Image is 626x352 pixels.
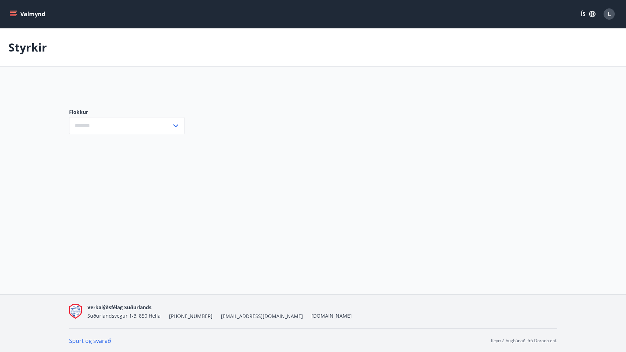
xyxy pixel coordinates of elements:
[169,313,213,320] span: [PHONE_NUMBER]
[8,40,47,55] p: Styrkir
[69,304,82,319] img: Q9do5ZaFAFhn9lajViqaa6OIrJ2A2A46lF7VsacK.png
[221,313,303,320] span: [EMAIL_ADDRESS][DOMAIN_NAME]
[601,6,618,22] button: L
[311,312,352,319] a: [DOMAIN_NAME]
[87,304,152,311] span: Verkalýðsfélag Suðurlands
[608,10,611,18] span: L
[69,337,111,345] a: Spurt og svarað
[8,8,48,20] button: menu
[87,312,161,319] span: Suðurlandsvegur 1-3, 850 Hella
[491,338,557,344] p: Keyrt á hugbúnaði frá Dorado ehf.
[577,8,599,20] button: ÍS
[69,109,185,116] label: Flokkur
